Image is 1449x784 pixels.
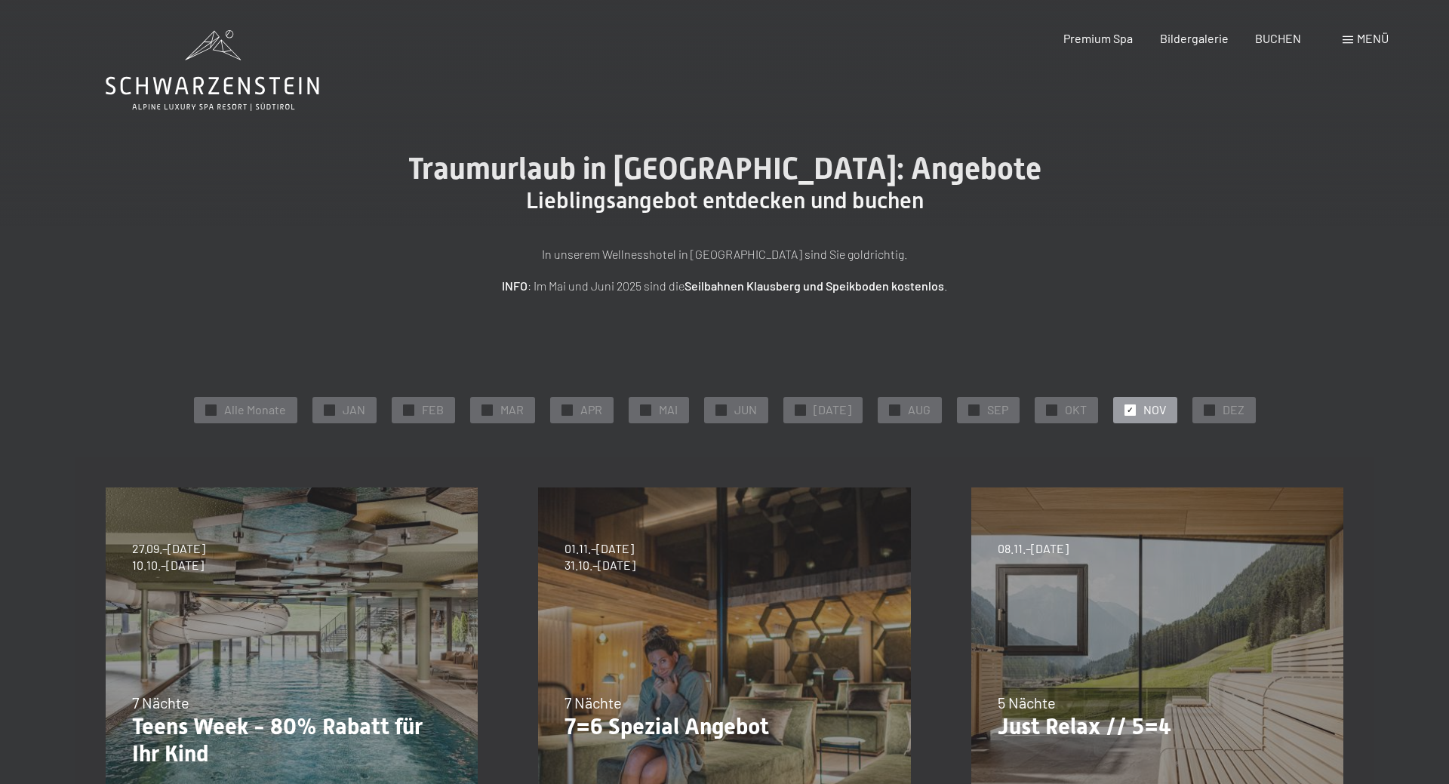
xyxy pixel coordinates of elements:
span: ✓ [1206,404,1212,415]
span: 7 Nächte [132,693,189,712]
span: 31.10.–[DATE] [565,557,635,573]
span: 01.11.–[DATE] [565,540,635,557]
a: Bildergalerie [1160,31,1229,45]
span: ✓ [797,404,803,415]
p: Teens Week - 80% Rabatt für Ihr Kind [132,713,451,767]
span: ✓ [718,404,724,415]
p: : Im Mai und Juni 2025 sind die . [347,276,1102,296]
span: ✓ [326,404,332,415]
a: BUCHEN [1255,31,1301,45]
span: ✓ [405,404,411,415]
span: 10.10.–[DATE] [132,557,205,573]
span: [DATE] [814,401,851,418]
span: ✓ [1127,404,1133,415]
strong: Seilbahnen Klausberg und Speikboden kostenlos [685,278,944,293]
p: 7=6 Spezial Angebot [565,713,884,740]
span: AUG [908,401,931,418]
p: Just Relax // 5=4 [998,713,1317,740]
span: ✓ [642,404,648,415]
span: 5 Nächte [998,693,1056,712]
span: MAI [659,401,678,418]
span: JAN [343,401,365,418]
span: APR [580,401,602,418]
span: NOV [1143,401,1166,418]
span: Menü [1357,31,1389,45]
span: MAR [500,401,524,418]
span: DEZ [1223,401,1244,418]
span: Lieblingsangebot entdecken und buchen [526,187,924,214]
span: 7 Nächte [565,693,622,712]
span: 27.09.–[DATE] [132,540,205,557]
span: Alle Monate [224,401,286,418]
a: Premium Spa [1063,31,1133,45]
span: ✓ [564,404,570,415]
span: OKT [1065,401,1087,418]
p: In unserem Wellnesshotel in [GEOGRAPHIC_DATA] sind Sie goldrichtig. [347,244,1102,264]
span: FEB [422,401,444,418]
span: JUN [734,401,757,418]
span: ✓ [208,404,214,415]
span: ✓ [1048,404,1054,415]
span: ✓ [484,404,490,415]
span: 08.11.–[DATE] [998,540,1069,557]
span: Traumurlaub in [GEOGRAPHIC_DATA]: Angebote [408,151,1041,186]
span: SEP [987,401,1008,418]
span: ✓ [971,404,977,415]
strong: INFO [502,278,528,293]
span: ✓ [891,404,897,415]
